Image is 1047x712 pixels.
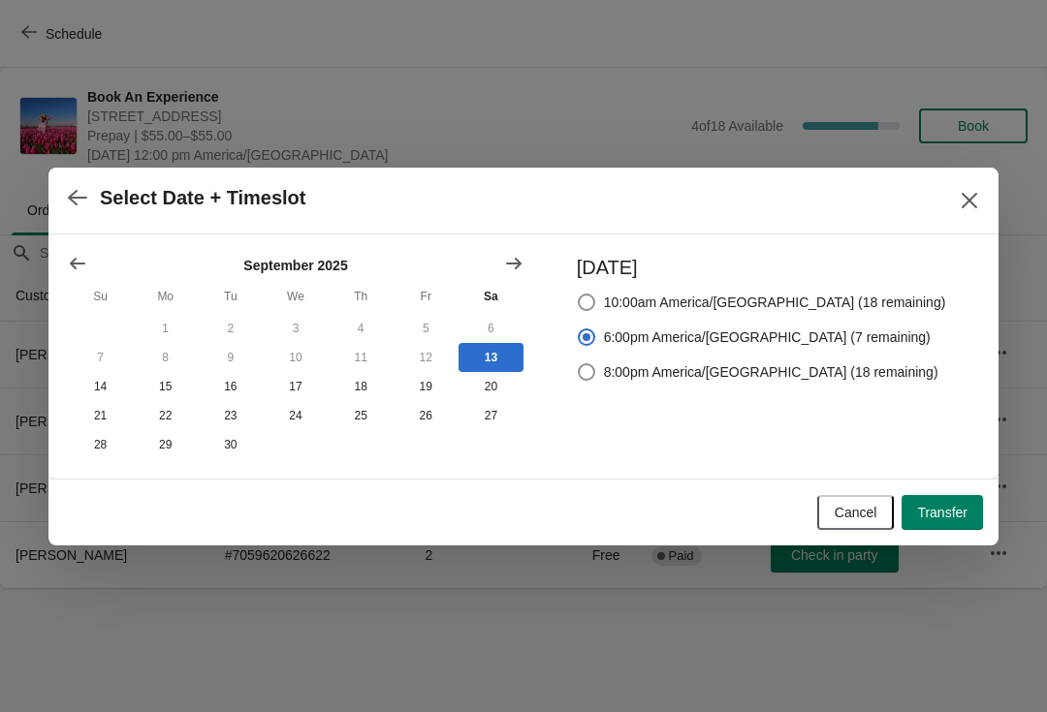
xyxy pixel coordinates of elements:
span: Cancel [835,505,877,520]
button: Monday September 29 2025 [133,430,198,459]
button: Today Saturday September 13 2025 [459,343,523,372]
button: Sunday September 21 2025 [68,401,133,430]
button: Tuesday September 2 2025 [198,314,263,343]
span: 6:00pm America/[GEOGRAPHIC_DATA] (7 remaining) [604,327,931,347]
button: Cancel [817,495,895,530]
h3: [DATE] [577,254,946,281]
span: 8:00pm America/[GEOGRAPHIC_DATA] (18 remaining) [604,362,938,382]
th: Friday [394,279,459,314]
button: Thursday September 18 2025 [329,372,394,401]
button: Friday September 5 2025 [394,314,459,343]
button: Show next month, October 2025 [496,246,531,281]
button: Wednesday September 10 2025 [263,343,328,372]
button: Saturday September 6 2025 [459,314,523,343]
th: Thursday [329,279,394,314]
span: Transfer [917,505,968,520]
h2: Select Date + Timeslot [100,187,306,209]
button: Wednesday September 17 2025 [263,372,328,401]
button: Friday September 19 2025 [394,372,459,401]
button: Thursday September 11 2025 [329,343,394,372]
th: Monday [133,279,198,314]
button: Tuesday September 9 2025 [198,343,263,372]
button: Transfer [902,495,983,530]
button: Sunday September 28 2025 [68,430,133,459]
th: Wednesday [263,279,328,314]
button: Saturday September 20 2025 [459,372,523,401]
button: Wednesday September 24 2025 [263,401,328,430]
button: Friday September 12 2025 [394,343,459,372]
button: Monday September 15 2025 [133,372,198,401]
button: Close [952,183,987,218]
button: Show previous month, August 2025 [60,246,95,281]
button: Saturday September 27 2025 [459,401,523,430]
button: Sunday September 14 2025 [68,372,133,401]
th: Saturday [459,279,523,314]
button: Friday September 26 2025 [394,401,459,430]
button: Wednesday September 3 2025 [263,314,328,343]
th: Sunday [68,279,133,314]
button: Tuesday September 23 2025 [198,401,263,430]
button: Monday September 8 2025 [133,343,198,372]
span: 10:00am America/[GEOGRAPHIC_DATA] (18 remaining) [604,293,946,312]
button: Sunday September 7 2025 [68,343,133,372]
button: Tuesday September 16 2025 [198,372,263,401]
button: Monday September 1 2025 [133,314,198,343]
button: Thursday September 4 2025 [329,314,394,343]
button: Monday September 22 2025 [133,401,198,430]
th: Tuesday [198,279,263,314]
button: Tuesday September 30 2025 [198,430,263,459]
button: Thursday September 25 2025 [329,401,394,430]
